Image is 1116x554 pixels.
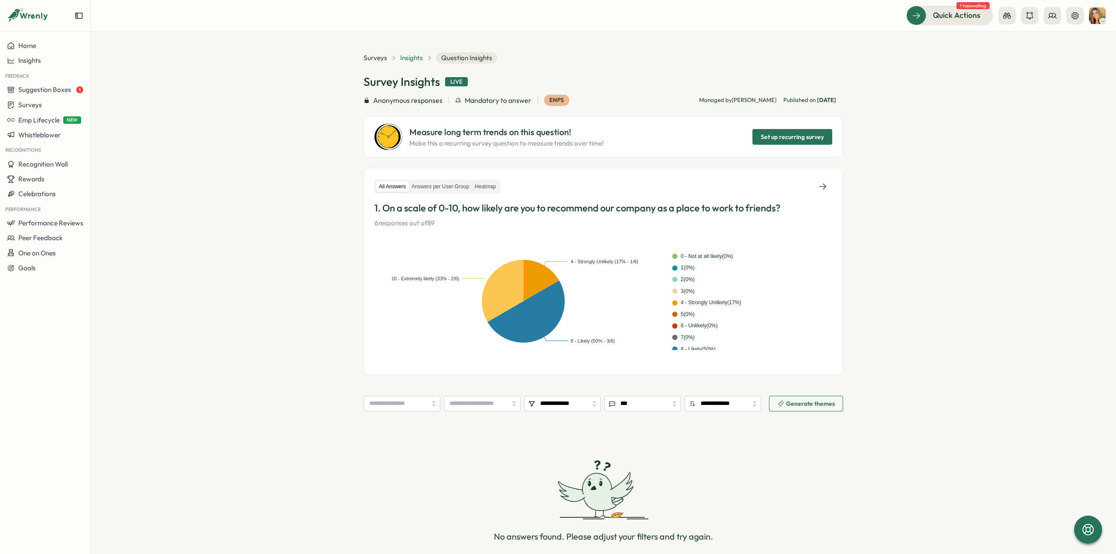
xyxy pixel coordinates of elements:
span: Quick Actions [933,10,980,21]
span: Suggestion Boxes [18,85,71,94]
p: Managed by [699,96,776,104]
button: Quick Actions [906,6,993,25]
span: Home [18,41,36,50]
span: Insights [18,56,41,65]
span: Published on [783,96,836,104]
div: 6 - Unlikely ( 0 %) [681,322,718,330]
p: 6 responses out of 89 [374,218,832,228]
div: 8 - Likely ( 50 %) [681,345,716,353]
span: 1 [76,86,83,93]
span: Performance Reviews [18,219,83,227]
label: Heatmap [472,181,499,192]
img: Tarin O'Neill [1089,7,1106,24]
span: Rewards [18,175,44,183]
text: 8 - Likely (50% - 3/6) [571,338,615,343]
div: eNPS [544,95,569,106]
span: Emp Lifecycle [18,116,60,124]
p: Make this a recurring survey question to measure trends over time! [409,139,604,148]
span: Question Insights [436,52,497,64]
p: No answers found. Please adjust your filters and try again. [494,530,713,544]
span: One on Ones [18,249,56,257]
span: Peer Feedback [18,234,63,242]
button: Set up recurring survey [752,129,832,145]
text: 10 - Extremely likely (33% - 2/6) [391,275,459,281]
span: Mandatory to answer [465,95,531,106]
span: Surveys [18,101,42,109]
div: 2 ( 0 %) [681,275,695,284]
span: Set up recurring survey [761,129,824,144]
button: Expand sidebar [75,11,83,20]
div: 4 - Strongly Unlikely ( 17 %) [681,299,742,307]
p: 1. On a scale of 0-10, how likely are you to recommend our company as a place to work to friends? [374,201,832,215]
a: Insights [400,53,423,63]
h1: Survey Insights [364,74,440,89]
label: All Answers [376,181,408,192]
span: Anonymous responses [373,95,442,106]
div: 5 ( 0 %) [681,310,695,319]
span: Whistleblower [18,131,61,139]
span: 1 task waiting [956,2,990,9]
button: Generate themes [769,396,843,411]
span: Recognition Wall [18,160,68,168]
div: 0 - Not at all likely ( 0 %) [681,252,733,261]
p: Measure long term trends on this question! [409,126,604,139]
div: 3 ( 0 %) [681,287,695,296]
a: Surveys [364,53,387,63]
text: 4 - Strongly Unlikely (17% - 1/6) [571,259,638,264]
div: 7 ( 0 %) [681,333,695,342]
div: Live [445,77,468,87]
span: [PERSON_NAME] [732,96,776,103]
label: Answers per User Group [409,181,472,192]
div: 1 ( 0 %) [681,264,695,272]
span: Celebrations [18,190,56,198]
span: [DATE] [817,96,836,103]
span: Goals [18,264,36,272]
span: Generate themes [786,401,835,407]
span: NEW [63,116,81,124]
